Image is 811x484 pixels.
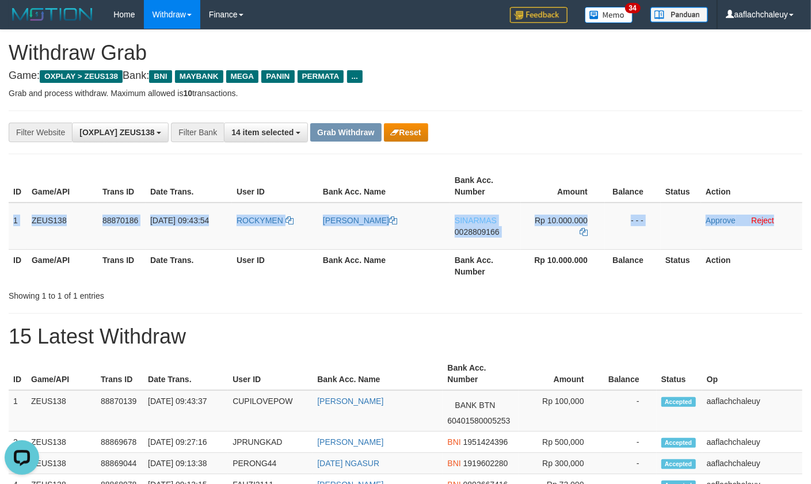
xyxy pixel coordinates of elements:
th: Bank Acc. Number [443,357,518,390]
th: User ID [232,249,318,282]
td: aaflachchaleuy [702,453,802,474]
h1: 15 Latest Withdraw [9,325,802,348]
th: Status [661,249,701,282]
th: Rp 10.000.000 [521,249,605,282]
div: Filter Bank [171,123,224,142]
div: Filter Website [9,123,72,142]
div: Showing 1 to 1 of 1 entries [9,285,329,302]
th: Bank Acc. Name [318,170,450,203]
strong: 10 [183,89,192,98]
span: SINARMAS [455,216,497,225]
a: [DATE] NGASUR [317,459,379,468]
span: Copy 1951424396 to clipboard [463,437,508,447]
span: Copy 60401580005253 to clipboard [447,416,510,425]
td: aaflachchaleuy [702,432,802,453]
button: 14 item selected [224,123,308,142]
span: MEGA [226,70,259,83]
span: ... [347,70,363,83]
th: Date Trans. [146,170,232,203]
th: Status [657,357,702,390]
span: BNI [447,437,460,447]
td: ZEUS138 [27,203,98,250]
td: 88870139 [96,390,143,432]
td: Rp 100,000 [519,390,601,432]
th: Game/API [27,249,98,282]
a: Copy 10000000 to clipboard [580,227,588,237]
span: Accepted [661,397,696,407]
a: [PERSON_NAME] [323,216,397,225]
th: Amount [519,357,601,390]
th: Bank Acc. Number [450,170,521,203]
td: ZEUS138 [26,453,96,474]
span: Copy 0028809166 to clipboard [455,227,500,237]
button: [OXPLAY] ZEUS138 [72,123,169,142]
td: - [601,432,657,453]
td: 1 [9,203,27,250]
span: [OXPLAY] ZEUS138 [79,128,154,137]
th: User ID [228,357,313,390]
th: Bank Acc. Name [318,249,450,282]
td: [DATE] 09:27:16 [143,432,228,453]
th: Status [661,170,701,203]
span: PANIN [261,70,294,83]
th: Bank Acc. Name [313,357,443,390]
th: Amount [521,170,605,203]
button: Reset [384,123,428,142]
td: - [601,390,657,432]
td: - [601,453,657,474]
th: Balance [605,170,661,203]
span: ROCKYMEN [237,216,283,225]
td: Rp 500,000 [519,432,601,453]
span: 88870186 [102,216,138,225]
th: Trans ID [98,170,146,203]
td: - - - [605,203,661,250]
th: ID [9,249,27,282]
span: Copy 1919602280 to clipboard [463,459,508,468]
th: Balance [605,249,661,282]
td: CUPILOVEPOW [228,390,313,432]
th: Action [701,249,802,282]
span: 14 item selected [231,128,294,137]
th: Date Trans. [143,357,228,390]
th: ID [9,357,26,390]
span: Rp 10.000.000 [535,216,588,225]
td: PERONG44 [228,453,313,474]
th: Balance [601,357,657,390]
th: Bank Acc. Number [450,249,521,282]
a: [PERSON_NAME] [317,397,383,406]
p: Grab and process withdraw. Maximum allowed is transactions. [9,87,802,99]
td: [DATE] 09:13:38 [143,453,228,474]
td: 88869044 [96,453,143,474]
span: [DATE] 09:43:54 [150,216,209,225]
th: ID [9,170,27,203]
th: Op [702,357,802,390]
th: Trans ID [98,249,146,282]
a: Approve [706,216,736,225]
td: 2 [9,432,26,453]
img: panduan.png [650,7,708,22]
a: ROCKYMEN [237,216,294,225]
h1: Withdraw Grab [9,41,802,64]
span: Accepted [661,459,696,469]
span: BNI [149,70,172,83]
span: OXPLAY > ZEUS138 [40,70,123,83]
h4: Game: Bank: [9,70,802,82]
span: 34 [625,3,641,13]
th: Trans ID [96,357,143,390]
th: User ID [232,170,318,203]
span: PERMATA [298,70,344,83]
a: Reject [751,216,774,225]
span: MAYBANK [175,70,223,83]
td: ZEUS138 [26,432,96,453]
th: Date Trans. [146,249,232,282]
img: Feedback.jpg [510,7,568,23]
th: Game/API [27,170,98,203]
td: [DATE] 09:43:37 [143,390,228,432]
img: Button%20Memo.svg [585,7,633,23]
td: Rp 300,000 [519,453,601,474]
td: 88869678 [96,432,143,453]
button: Open LiveChat chat widget [5,5,39,39]
img: MOTION_logo.png [9,6,96,23]
span: BANK BTN [447,395,502,415]
span: Accepted [661,438,696,448]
